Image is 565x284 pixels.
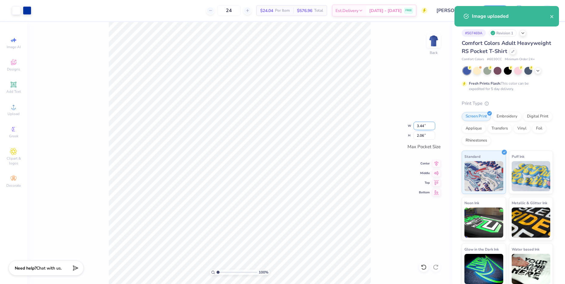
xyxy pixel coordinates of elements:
div: Rhinestones [462,136,491,145]
span: Image AI [7,45,21,49]
img: Standard [464,161,503,191]
strong: Need help? [15,265,36,271]
span: Bottom [419,190,430,195]
span: Center [419,161,430,166]
input: – – [217,5,241,16]
div: Print Type [462,100,553,107]
div: Vinyl [513,124,530,133]
img: Puff Ink [512,161,551,191]
span: Clipart & logos [3,156,24,166]
span: Chat with us. [36,265,62,271]
span: Middle [419,171,430,175]
span: FREE [405,8,412,13]
span: Add Text [6,89,21,94]
div: This color can be expedited for 5 day delivery. [469,81,543,92]
span: [DATE] - [DATE] [369,8,402,14]
span: Upload [8,111,20,116]
div: Applique [462,124,486,133]
img: Glow in the Dark Ink [464,254,503,284]
img: Neon Ink [464,208,503,238]
span: Metallic & Glitter Ink [512,200,547,206]
div: Back [430,50,438,55]
input: Untitled Design [432,5,476,17]
div: Transfers [488,124,512,133]
span: Neon Ink [464,200,479,206]
span: Minimum Order: 24 + [505,57,535,62]
img: Water based Ink [512,254,551,284]
div: Revision 1 [489,29,517,37]
span: $576.96 [297,8,312,14]
div: Screen Print [462,112,491,121]
span: Glow in the Dark Ink [464,246,499,252]
span: Est. Delivery [336,8,358,14]
img: Back [428,35,440,47]
strong: Fresh Prints Flash: [469,81,501,86]
span: Puff Ink [512,153,524,160]
span: Designs [7,67,20,72]
button: close [550,13,554,20]
span: 100 % [259,270,268,275]
span: Greek [9,134,18,139]
div: Embroidery [493,112,521,121]
span: # 6030CC [487,57,502,62]
img: Metallic & Glitter Ink [512,208,551,238]
span: Per Item [275,8,290,14]
div: # 507469A [462,29,486,37]
div: Image uploaded [472,13,550,20]
span: Standard [464,153,480,160]
span: Top [419,181,430,185]
span: Water based Ink [512,246,539,252]
div: Foil [532,124,546,133]
span: $24.04 [260,8,273,14]
span: Total [314,8,323,14]
span: Comfort Colors Adult Heavyweight RS Pocket T-Shirt [462,39,551,55]
span: Comfort Colors [462,57,484,62]
div: Digital Print [523,112,552,121]
span: Decorate [6,183,21,188]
